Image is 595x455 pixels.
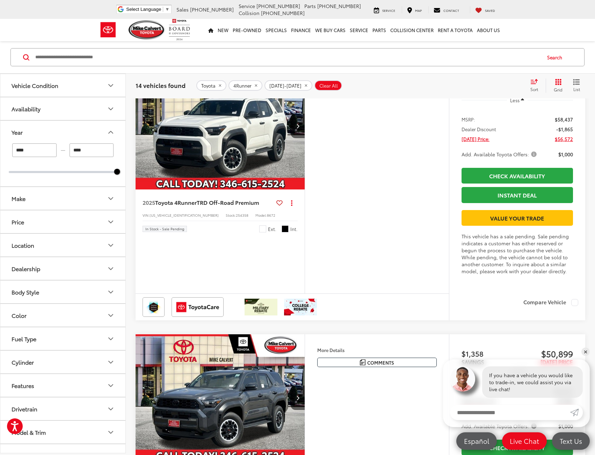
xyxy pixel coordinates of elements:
span: Int. [290,226,298,232]
img: ToyotaCare Mike Calvert Toyota Houston TX [173,299,222,315]
div: Model & Trim [12,429,46,435]
span: In Stock - Sale Pending [145,227,184,231]
button: Next image [291,114,305,138]
a: Map [402,6,427,13]
span: [DATE] Price: [462,135,489,142]
span: 254358 [236,212,248,218]
div: Location [107,241,115,249]
span: [PHONE_NUMBER] [190,6,234,13]
div: Availability [12,105,41,112]
div: Price [107,218,115,226]
div: Drivetrain [12,405,37,412]
a: Collision Center [388,19,436,41]
button: Model & TrimModel & Trim [0,421,126,443]
span: Text Us [556,437,586,445]
button: Comments [317,358,437,367]
span: Black Softex [282,225,289,232]
span: Sort [530,86,538,92]
span: $1,000 [558,151,573,158]
span: Contact [443,8,459,13]
span: VIN: [143,212,150,218]
a: New [216,19,231,41]
span: Live Chat [506,437,543,445]
div: Fuel Type [107,335,115,343]
button: Grid View [546,79,568,92]
div: This vehicle has a sale pending. Sale pending indicates a customer has either reserved or begun t... [462,233,573,275]
a: 2025Toyota 4RunnerTRD Off-Road Premium [143,199,274,206]
span: Clear All [319,83,338,88]
button: MakeMake [0,187,126,210]
span: dropdown dots [291,200,292,206]
span: Service [239,2,255,9]
span: [PHONE_NUMBER] [317,2,361,9]
span: [PHONE_NUMBER] [256,2,300,9]
span: Toyota 4Runner [155,198,197,206]
div: Body Style [107,288,115,296]
a: Select Language​ [126,7,169,12]
span: Service [382,8,395,13]
div: Vehicle Condition [107,81,115,90]
span: Ice Cap [259,225,266,232]
button: Select sort value [527,79,546,92]
div: Features [12,382,34,389]
span: $50,899 [517,348,573,359]
button: Body StyleBody Style [0,281,126,303]
button: FeaturesFeatures [0,374,126,397]
span: Collision [239,9,260,16]
button: Next image [291,386,305,410]
span: Stock: [226,212,236,218]
div: Cylinder [12,359,34,365]
a: Text Us [552,432,590,450]
a: Submit [570,405,583,420]
div: Dealership [107,264,115,273]
a: Finance [289,19,313,41]
span: 2025 [143,198,155,206]
span: Comments [367,359,394,366]
a: About Us [475,19,502,41]
span: Add. Available Toyota Offers: [462,151,538,158]
span: TRD Off-Road Premium [197,198,259,206]
a: Instant Deal [462,187,573,203]
button: Vehicle ConditionVehicle Condition [0,74,126,97]
label: Compare Vehicle [523,299,578,306]
button: DrivetrainDrivetrain [0,397,126,420]
input: maximum [70,143,114,157]
div: Color [107,311,115,320]
span: — [59,147,67,153]
div: Location [12,242,34,248]
img: Agent profile photo [450,366,475,391]
span: Toyota [201,83,216,88]
span: List [573,86,580,92]
div: If you have a vehicle you would like to trade-in, we could assist you via live chat! [482,366,583,398]
span: Ext. [268,226,276,232]
span: Sales [176,6,189,13]
span: Grid [554,87,563,92]
span: Español [460,437,493,445]
h4: More Details [317,348,437,352]
div: Make [107,194,115,203]
button: PricePrice [0,210,126,233]
span: Less [510,97,520,103]
button: Search [540,49,572,66]
button: remove 2025-2025 [264,80,312,91]
div: Vehicle Condition [12,82,58,89]
span: Select Language [126,7,161,12]
a: Service [369,6,400,13]
span: Map [415,8,422,13]
input: minimum [12,143,57,157]
input: Search by Make, Model, or Keyword [35,49,540,66]
div: Year [12,129,23,135]
span: Saved [485,8,495,13]
span: Dealer Discount [462,126,496,133]
a: 2025 Toyota 4Runner TRD Off-Road Premium PT4WD2025 Toyota 4Runner TRD Off-Road Premium PT4WD2025 ... [135,62,305,189]
a: Live Chat [502,432,547,450]
button: Less [507,94,528,106]
button: Add. Available Toyota Offers: [462,151,539,158]
div: Fuel Type [12,335,36,342]
button: Actions [285,196,298,209]
button: DealershipDealership [0,257,126,280]
a: WE BUY CARS [313,19,348,41]
img: /static/brand-toyota/National_Assets/toyota-college-grad.jpeg?height=48 [284,299,317,315]
span: SAVINGS [462,358,484,366]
